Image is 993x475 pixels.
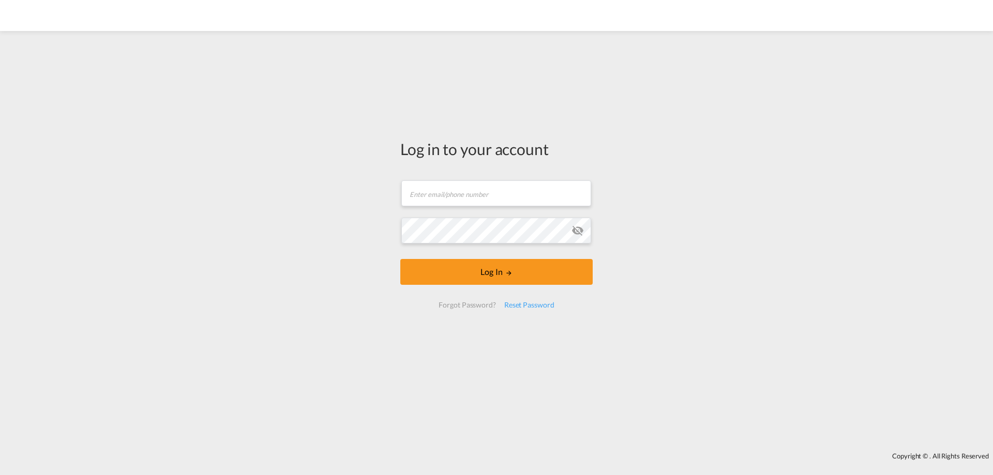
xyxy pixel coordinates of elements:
div: Reset Password [500,296,559,314]
button: LOGIN [400,259,593,285]
md-icon: icon-eye-off [571,224,584,237]
input: Enter email/phone number [401,180,591,206]
div: Forgot Password? [434,296,500,314]
div: Log in to your account [400,138,593,160]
